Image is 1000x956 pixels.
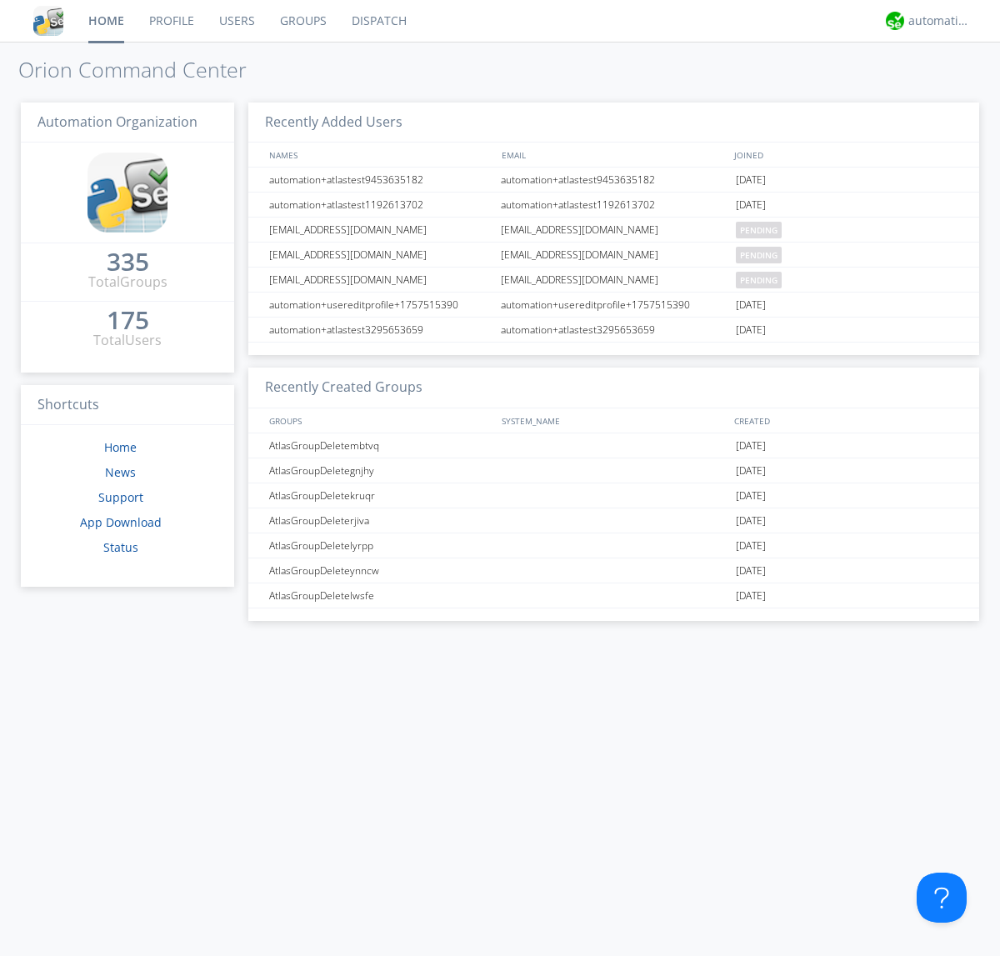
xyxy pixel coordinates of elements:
[248,558,979,583] a: AtlasGroupDeleteynncw[DATE]
[736,483,766,508] span: [DATE]
[265,268,496,292] div: [EMAIL_ADDRESS][DOMAIN_NAME]
[265,483,496,508] div: AtlasGroupDeletekruqr
[21,385,234,426] h3: Shortcuts
[104,439,137,455] a: Home
[736,558,766,583] span: [DATE]
[497,143,730,167] div: EMAIL
[248,168,979,193] a: automation+atlastest9453635182automation+atlastest9453635182[DATE]
[93,331,162,350] div: Total Users
[736,193,766,218] span: [DATE]
[497,318,732,342] div: automation+atlastest3295653659
[265,143,493,167] div: NAMES
[736,247,782,263] span: pending
[37,113,197,131] span: Automation Organization
[87,153,167,233] img: cddb5a64eb264b2086981ab96f4c1ba7
[736,168,766,193] span: [DATE]
[730,408,963,433] div: CREATED
[107,253,149,273] a: 335
[736,458,766,483] span: [DATE]
[265,243,496,267] div: [EMAIL_ADDRESS][DOMAIN_NAME]
[497,168,732,192] div: automation+atlastest9453635182
[265,218,496,242] div: [EMAIL_ADDRESS][DOMAIN_NAME]
[88,273,167,292] div: Total Groups
[80,514,162,530] a: App Download
[736,433,766,458] span: [DATE]
[265,193,496,217] div: automation+atlastest1192613702
[736,533,766,558] span: [DATE]
[248,293,979,318] a: automation+usereditprofile+1757515390automation+usereditprofile+1757515390[DATE]
[105,464,136,480] a: News
[248,193,979,218] a: automation+atlastest1192613702automation+atlastest1192613702[DATE]
[248,103,979,143] h3: Recently Added Users
[736,293,766,318] span: [DATE]
[736,583,766,608] span: [DATE]
[497,293,732,317] div: automation+usereditprofile+1757515390
[103,539,138,555] a: Status
[497,243,732,267] div: [EMAIL_ADDRESS][DOMAIN_NAME]
[265,508,496,533] div: AtlasGroupDeleterjiva
[736,508,766,533] span: [DATE]
[497,268,732,292] div: [EMAIL_ADDRESS][DOMAIN_NAME]
[248,243,979,268] a: [EMAIL_ADDRESS][DOMAIN_NAME][EMAIL_ADDRESS][DOMAIN_NAME]pending
[265,583,496,608] div: AtlasGroupDeletelwsfe
[265,433,496,458] div: AtlasGroupDeletembtvq
[265,533,496,558] div: AtlasGroupDeletelyrpp
[248,218,979,243] a: [EMAIL_ADDRESS][DOMAIN_NAME][EMAIL_ADDRESS][DOMAIN_NAME]pending
[248,483,979,508] a: AtlasGroupDeletekruqr[DATE]
[248,368,979,408] h3: Recently Created Groups
[248,433,979,458] a: AtlasGroupDeletembtvq[DATE]
[98,489,143,505] a: Support
[248,268,979,293] a: [EMAIL_ADDRESS][DOMAIN_NAME][EMAIL_ADDRESS][DOMAIN_NAME]pending
[107,253,149,270] div: 335
[265,318,496,342] div: automation+atlastest3295653659
[248,318,979,343] a: automation+atlastest3295653659automation+atlastest3295653659[DATE]
[736,272,782,288] span: pending
[265,168,496,192] div: automation+atlastest9453635182
[917,873,967,923] iframe: Toggle Customer Support
[265,408,493,433] div: GROUPS
[265,458,496,483] div: AtlasGroupDeletegnjhy
[497,408,730,433] div: SYSTEM_NAME
[248,583,979,608] a: AtlasGroupDeletelwsfe[DATE]
[730,143,963,167] div: JOINED
[736,318,766,343] span: [DATE]
[908,13,971,29] div: automation+atlas
[107,312,149,328] div: 175
[107,312,149,331] a: 175
[248,533,979,558] a: AtlasGroupDeletelyrpp[DATE]
[736,222,782,238] span: pending
[497,193,732,217] div: automation+atlastest1192613702
[265,558,496,583] div: AtlasGroupDeleteynncw
[265,293,496,317] div: automation+usereditprofile+1757515390
[886,12,904,30] img: d2d01cd9b4174d08988066c6d424eccd
[497,218,732,242] div: [EMAIL_ADDRESS][DOMAIN_NAME]
[248,508,979,533] a: AtlasGroupDeleterjiva[DATE]
[33,6,63,36] img: cddb5a64eb264b2086981ab96f4c1ba7
[248,458,979,483] a: AtlasGroupDeletegnjhy[DATE]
